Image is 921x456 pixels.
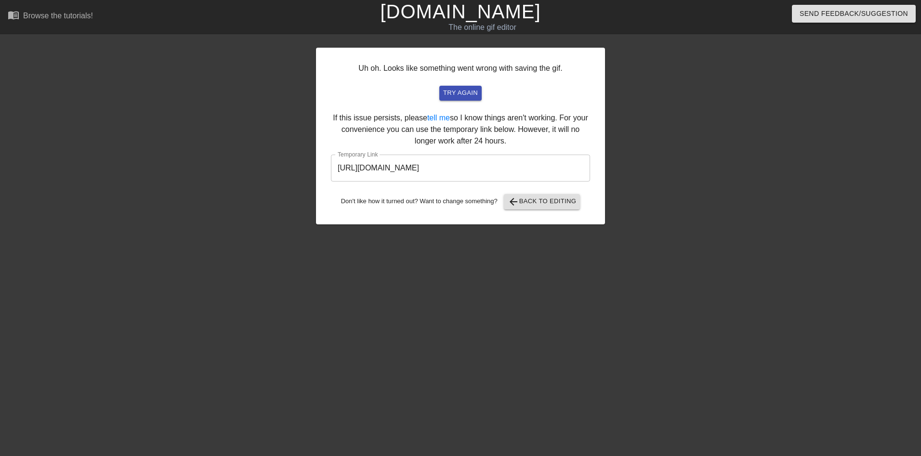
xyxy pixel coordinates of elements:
button: Back to Editing [504,194,580,209]
button: Send Feedback/Suggestion [792,5,916,23]
span: Send Feedback/Suggestion [800,8,908,20]
a: [DOMAIN_NAME] [380,1,540,22]
div: Don't like how it turned out? Want to change something? [331,194,590,209]
div: Uh oh. Looks like something went wrong with saving the gif. If this issue persists, please so I k... [316,48,605,224]
span: try again [443,88,478,99]
a: tell me [427,114,450,122]
span: Back to Editing [508,196,577,208]
span: menu_book [8,9,19,21]
span: arrow_back [508,196,519,208]
div: The online gif editor [312,22,653,33]
div: Browse the tutorials! [23,12,93,20]
input: bare [331,155,590,182]
a: Browse the tutorials! [8,9,93,24]
button: try again [439,86,482,101]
